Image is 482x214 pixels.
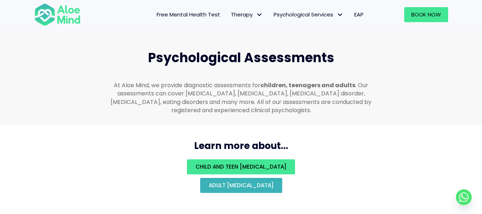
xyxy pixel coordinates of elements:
[354,11,364,18] span: EAP
[151,7,225,22] a: Free Mental Health Test
[225,7,268,22] a: TherapyTherapy: submenu
[157,11,220,18] span: Free Mental Health Test
[231,11,263,18] span: Therapy
[34,3,81,26] img: Aloe mind Logo
[260,81,355,89] strong: children, teenagers and adults
[107,81,375,114] p: At Aloe Mind, we provide diagnostic assessments for . Our assessments can cover [MEDICAL_DATA], [...
[411,11,441,18] span: Book Now
[274,11,344,18] span: Psychological Services
[404,7,448,22] a: Book Now
[187,159,295,174] a: Child and teen [MEDICAL_DATA]
[90,7,369,22] nav: Menu
[27,139,455,152] h3: Learn more about...
[200,178,282,193] a: Adult [MEDICAL_DATA]
[254,10,265,20] span: Therapy: submenu
[456,189,472,205] a: Whatsapp
[148,49,334,67] span: Psychological Assessments
[209,181,274,189] span: Adult [MEDICAL_DATA]
[196,163,286,170] span: Child and teen [MEDICAL_DATA]
[335,10,345,20] span: Psychological Services: submenu
[349,7,369,22] a: EAP
[268,7,349,22] a: Psychological ServicesPsychological Services: submenu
